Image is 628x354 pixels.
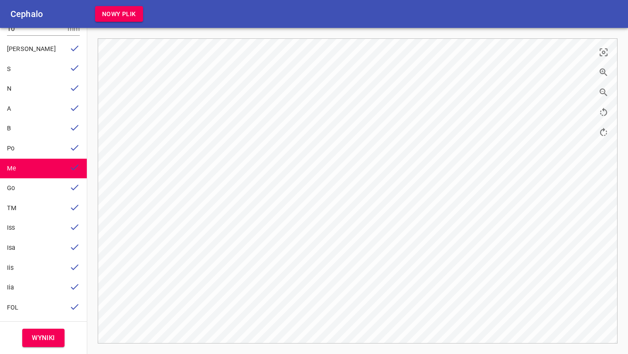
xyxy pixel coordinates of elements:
[7,304,18,311] span: FOL
[7,45,56,53] span: [PERSON_NAME]
[7,125,11,132] span: B
[32,332,55,344] span: Wyniki
[7,65,11,73] span: S
[7,204,17,212] span: TM
[7,184,15,192] span: Go
[7,165,16,172] span: Me
[102,9,136,20] span: Nowy plik
[7,105,11,112] span: A
[10,7,43,21] h6: Cephalo
[68,24,80,34] p: mm
[7,264,14,272] span: Iis
[7,85,11,92] span: N
[7,244,15,252] span: Isa
[7,224,15,231] span: Iss
[7,284,14,291] span: Iia
[7,145,14,152] span: Po
[22,329,65,347] button: Wyniki
[95,6,143,22] button: Nowy plik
